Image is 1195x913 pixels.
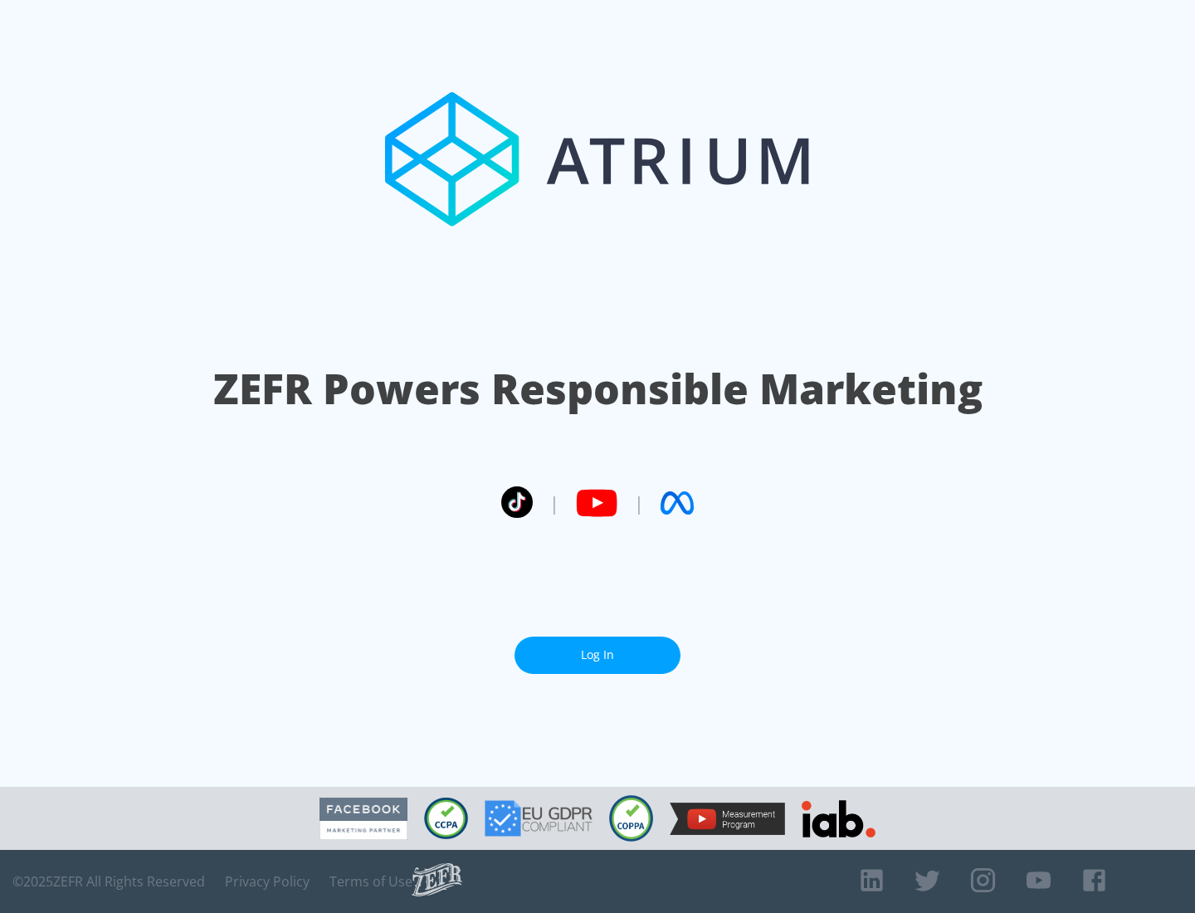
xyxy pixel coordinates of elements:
img: GDPR Compliant [485,800,593,837]
img: CCPA Compliant [424,798,468,839]
span: | [634,491,644,515]
img: Facebook Marketing Partner [319,798,407,840]
img: YouTube Measurement Program [670,803,785,835]
a: Terms of Use [329,873,412,890]
span: | [549,491,559,515]
h1: ZEFR Powers Responsible Marketing [213,360,983,417]
span: © 2025 ZEFR All Rights Reserved [12,873,205,890]
img: IAB [802,800,876,837]
img: COPPA Compliant [609,795,653,842]
a: Privacy Policy [225,873,310,890]
a: Log In [515,637,680,674]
